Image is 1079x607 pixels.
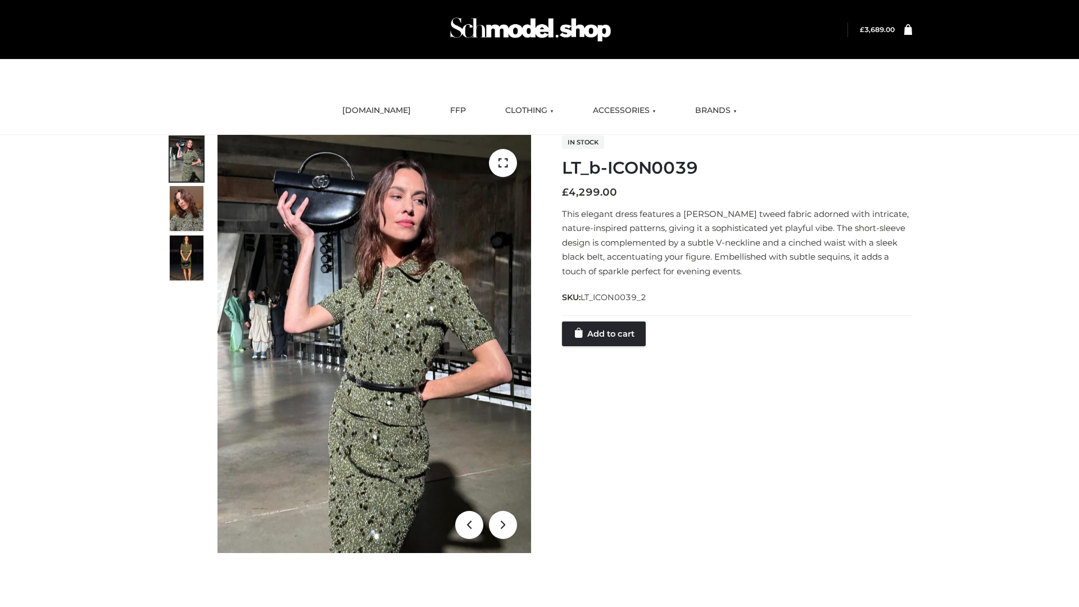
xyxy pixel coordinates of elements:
[562,158,912,178] h1: LT_b-ICON0039
[562,291,647,304] span: SKU:
[170,235,203,280] img: Screenshot-2024-10-29-at-7.00.09%E2%80%AFPM.jpg
[860,25,895,34] bdi: 3,689.00
[562,186,617,198] bdi: 4,299.00
[562,321,646,346] a: Add to cart
[860,25,864,34] span: £
[581,292,646,302] span: LT_ICON0039_2
[170,186,203,231] img: Screenshot-2024-10-29-at-7.00.03%E2%80%AFPM.jpg
[442,98,474,123] a: FFP
[562,207,912,279] p: This elegant dress features a [PERSON_NAME] tweed fabric adorned with intricate, nature-inspired ...
[497,98,562,123] a: CLOTHING
[860,25,895,34] a: £3,689.00
[170,137,203,182] img: Screenshot-2024-10-29-at-6.59.56%E2%80%AFPM.jpg
[446,7,615,52] img: Schmodel Admin 964
[562,186,569,198] span: £
[687,98,745,123] a: BRANDS
[217,135,531,553] img: LT_b-ICON0039
[584,98,664,123] a: ACCESSORIES
[562,135,604,149] span: In stock
[334,98,419,123] a: [DOMAIN_NAME]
